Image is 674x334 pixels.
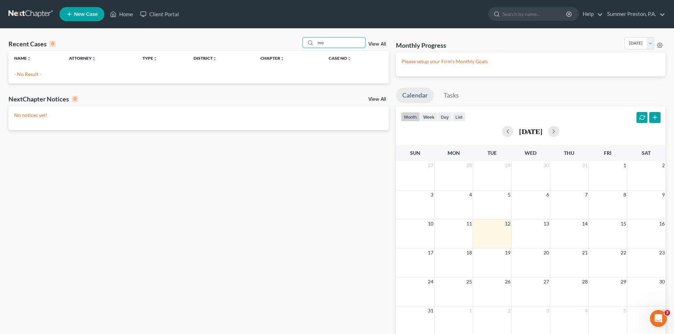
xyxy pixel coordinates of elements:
[620,248,627,257] span: 22
[430,191,434,199] span: 3
[543,248,550,257] span: 20
[579,8,603,20] a: Help
[106,8,137,20] a: Home
[623,161,627,170] span: 1
[153,57,157,61] i: unfold_more
[661,161,666,170] span: 2
[525,150,536,156] span: Wed
[410,150,420,156] span: Sun
[396,88,434,103] a: Calendar
[543,161,550,170] span: 30
[194,55,217,61] a: Districtunfold_more
[581,248,588,257] span: 21
[427,277,434,286] span: 24
[427,219,434,228] span: 10
[661,306,666,315] span: 6
[466,277,473,286] span: 25
[658,248,666,257] span: 23
[8,95,78,103] div: NextChapter Notices
[137,8,183,20] a: Client Portal
[623,191,627,199] span: 8
[604,8,665,20] a: Summer Preston, P.A.
[658,219,666,228] span: 16
[368,42,386,47] a: View All
[604,150,611,156] span: Fri
[14,71,383,78] p: - No Result -
[502,7,567,20] input: Search by name...
[664,310,670,316] span: 3
[642,150,651,156] span: Sat
[543,219,550,228] span: 13
[14,112,383,119] p: No notices yet!
[260,55,284,61] a: Chapterunfold_more
[280,57,284,61] i: unfold_more
[50,41,56,47] div: 0
[658,277,666,286] span: 30
[427,306,434,315] span: 31
[488,150,497,156] span: Tue
[92,57,96,61] i: unfold_more
[507,306,511,315] span: 2
[448,150,460,156] span: Mon
[466,219,473,228] span: 11
[8,40,56,48] div: Recent Cases
[584,306,588,315] span: 4
[546,306,550,315] span: 3
[584,191,588,199] span: 7
[438,112,452,122] button: day
[620,219,627,228] span: 15
[581,277,588,286] span: 28
[69,55,96,61] a: Attorneyunfold_more
[427,248,434,257] span: 17
[546,191,550,199] span: 6
[564,150,574,156] span: Thu
[620,277,627,286] span: 29
[466,161,473,170] span: 28
[316,37,365,48] input: Search by name...
[427,161,434,170] span: 27
[437,88,465,103] a: Tasks
[401,112,420,122] button: month
[452,112,466,122] button: list
[14,55,31,61] a: Nameunfold_more
[468,306,473,315] span: 1
[420,112,438,122] button: week
[347,57,351,61] i: unfold_more
[650,310,667,327] iframe: Intercom live chat
[581,161,588,170] span: 31
[74,12,98,17] span: New Case
[519,128,542,135] h2: [DATE]
[504,219,511,228] span: 12
[543,277,550,286] span: 27
[504,161,511,170] span: 29
[581,219,588,228] span: 14
[329,55,351,61] a: Case Nounfold_more
[623,306,627,315] span: 5
[143,55,157,61] a: Typeunfold_more
[466,248,473,257] span: 18
[468,191,473,199] span: 4
[507,191,511,199] span: 5
[213,57,217,61] i: unfold_more
[661,191,666,199] span: 9
[396,41,446,49] h3: Monthly Progress
[402,58,660,65] p: Please setup your Firm's Monthly Goals
[368,97,386,102] a: View All
[72,96,78,102] div: 0
[27,57,31,61] i: unfold_more
[504,248,511,257] span: 19
[504,277,511,286] span: 26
